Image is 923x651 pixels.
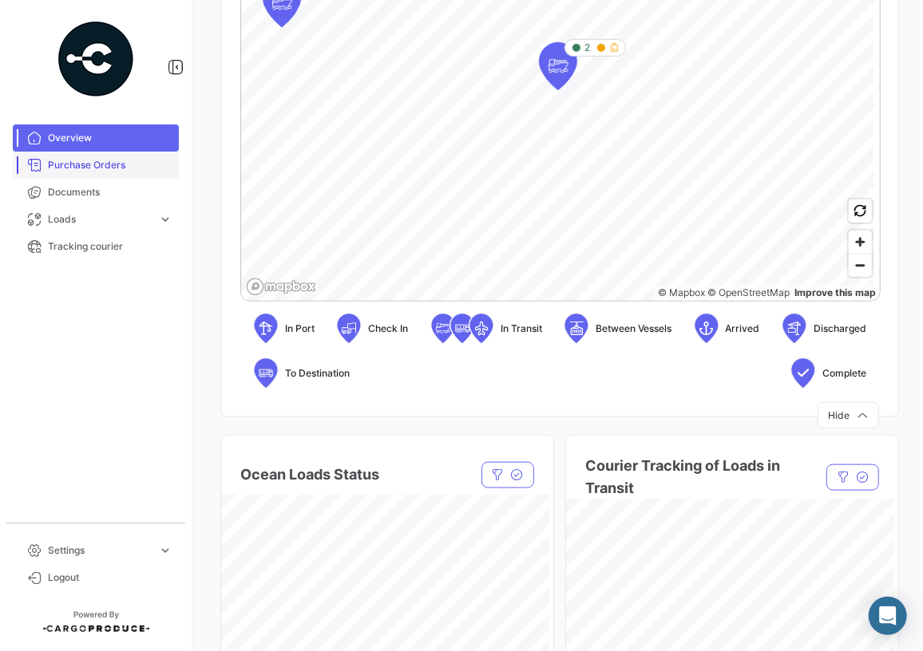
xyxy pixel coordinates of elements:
[246,278,316,296] a: Mapbox logo
[814,322,866,336] span: Discharged
[48,543,152,558] span: Settings
[240,464,379,486] h4: Ocean Loads Status
[48,185,172,199] span: Documents
[596,322,671,336] span: Between Vessels
[726,322,760,336] span: Arrived
[849,254,872,277] button: Zoom out
[48,239,172,254] span: Tracking courier
[849,254,872,277] span: Zoom out
[48,131,172,145] span: Overview
[13,233,179,260] a: Tracking courier
[794,286,876,298] a: Map feedback
[501,322,542,336] span: In Transit
[539,42,577,90] div: Map marker
[869,597,907,635] div: Abrir Intercom Messenger
[13,124,179,152] a: Overview
[585,455,790,499] h4: Courier Tracking of Loads in Transit
[818,402,879,428] button: Hide
[158,212,172,227] span: expand_more
[285,322,315,336] span: In Port
[158,543,172,558] span: expand_more
[368,322,408,336] span: Check In
[584,41,590,55] span: 2
[822,366,866,381] span: Complete
[48,570,172,585] span: Logout
[849,231,872,254] button: Zoom in
[658,286,705,298] a: Mapbox
[48,212,152,227] span: Loads
[48,158,172,172] span: Purchase Orders
[56,19,136,99] img: powered-by.png
[285,366,350,381] span: To Destination
[708,286,790,298] a: OpenStreetMap
[13,179,179,206] a: Documents
[13,152,179,179] a: Purchase Orders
